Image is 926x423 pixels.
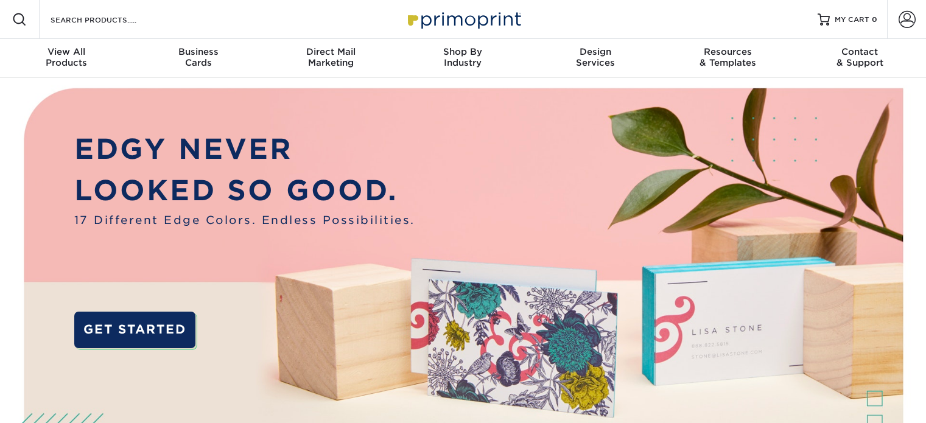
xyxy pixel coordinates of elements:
a: Shop ByIndustry [397,39,529,78]
div: Marketing [265,46,397,68]
input: SEARCH PRODUCTS..... [49,12,168,27]
span: 0 [872,15,877,24]
a: DesignServices [529,39,661,78]
div: Industry [397,46,529,68]
a: GET STARTED [74,312,195,348]
span: Shop By [397,46,529,57]
span: 17 Different Edge Colors. Endless Possibilities. [74,212,415,228]
span: Design [529,46,661,57]
div: & Support [794,46,926,68]
div: Services [529,46,661,68]
p: EDGY NEVER [74,128,415,170]
span: Direct Mail [265,46,397,57]
span: Contact [794,46,926,57]
div: & Templates [661,46,793,68]
a: Resources& Templates [661,39,793,78]
img: Primoprint [402,6,524,32]
a: Contact& Support [794,39,926,78]
span: Resources [661,46,793,57]
a: BusinessCards [132,39,264,78]
div: Cards [132,46,264,68]
span: Business [132,46,264,57]
span: MY CART [835,15,869,25]
a: Direct MailMarketing [265,39,397,78]
p: LOOKED SO GOOD. [74,170,415,211]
